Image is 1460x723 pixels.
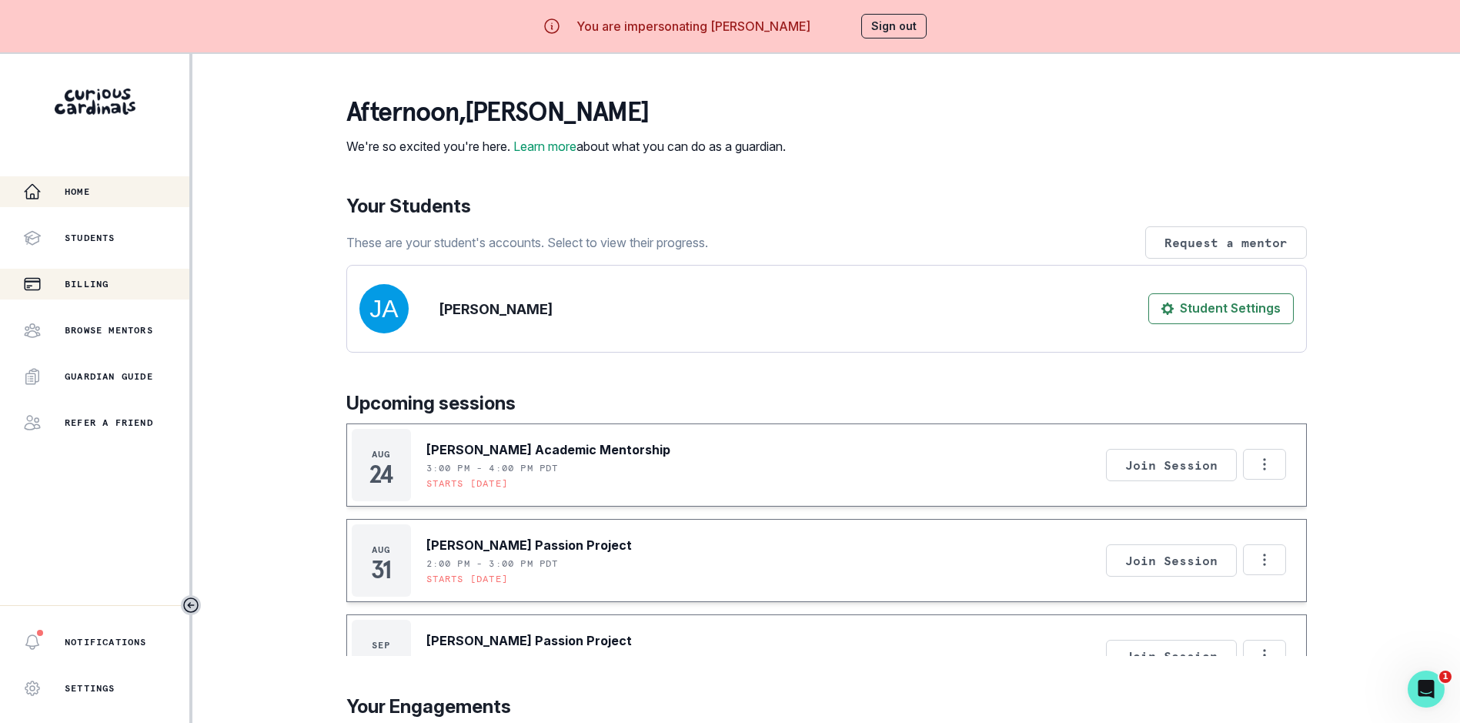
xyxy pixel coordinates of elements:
[1106,449,1237,481] button: Join Session
[1243,544,1286,575] button: Options
[1148,293,1294,324] button: Student Settings
[439,299,553,320] p: [PERSON_NAME]
[426,631,632,650] p: [PERSON_NAME] Passion Project
[346,390,1307,417] p: Upcoming sessions
[426,462,559,474] p: 3:00 PM - 4:00 PM PDT
[359,284,409,333] img: svg
[426,477,509,490] p: Starts [DATE]
[65,232,115,244] p: Students
[426,573,509,585] p: Starts [DATE]
[1106,544,1237,577] button: Join Session
[426,440,670,459] p: [PERSON_NAME] Academic Mentorship
[65,417,153,429] p: Refer a friend
[65,636,147,648] p: Notifications
[65,278,109,290] p: Billing
[513,139,576,154] a: Learn more
[346,97,786,128] p: afternoon , [PERSON_NAME]
[1439,671,1452,683] span: 1
[1145,226,1307,259] button: Request a mentor
[55,89,135,115] img: Curious Cardinals Logo
[372,639,391,651] p: Sep
[1243,449,1286,480] button: Options
[861,14,927,38] button: Sign out
[426,536,632,554] p: [PERSON_NAME] Passion Project
[426,557,559,570] p: 2:00 PM - 3:00 PM PDT
[369,467,393,482] p: 24
[65,324,153,336] p: Browse Mentors
[372,544,391,556] p: Aug
[346,192,1307,220] p: Your Students
[181,595,201,615] button: Toggle sidebar
[346,137,786,156] p: We're so excited you're here. about what you can do as a guardian.
[1243,640,1286,671] button: Options
[371,562,391,577] p: 31
[1408,671,1445,708] iframe: Intercom live chat
[372,448,391,460] p: Aug
[346,233,708,252] p: These are your student's accounts. Select to view their progress.
[65,682,115,695] p: Settings
[346,693,1307,721] p: Your Engagements
[1106,640,1237,672] button: Join Session
[65,186,90,198] p: Home
[576,17,810,35] p: You are impersonating [PERSON_NAME]
[426,653,559,665] p: 2:00 PM - 3:00 PM PDT
[65,370,153,383] p: Guardian Guide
